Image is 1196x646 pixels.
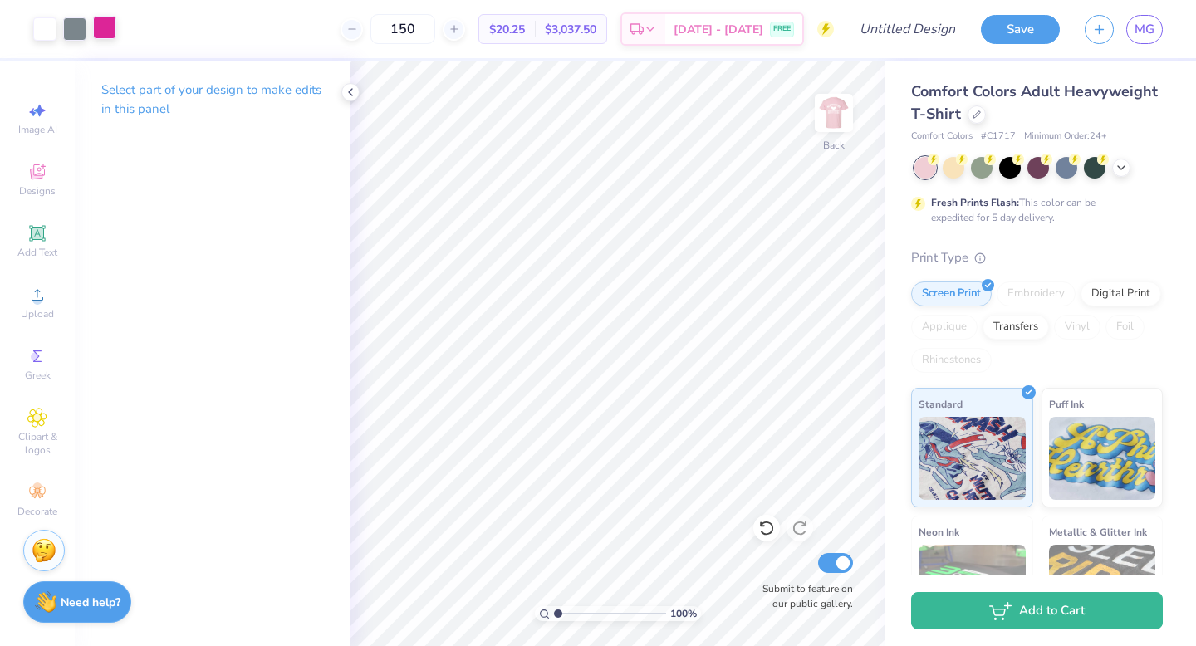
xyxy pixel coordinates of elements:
label: Submit to feature on our public gallery. [753,581,853,611]
div: Transfers [983,315,1049,340]
div: Print Type [911,248,1163,267]
span: Metallic & Glitter Ink [1049,523,1147,541]
div: This color can be expedited for 5 day delivery. [931,195,1135,225]
img: Metallic & Glitter Ink [1049,545,1156,628]
strong: Need help? [61,595,120,610]
span: Comfort Colors [911,130,973,144]
span: $3,037.50 [545,21,596,38]
strong: Fresh Prints Flash: [931,196,1019,209]
span: 100 % [670,606,697,621]
img: Standard [919,417,1026,500]
div: Vinyl [1054,315,1100,340]
span: [DATE] - [DATE] [674,21,763,38]
div: Embroidery [997,281,1076,306]
span: Neon Ink [919,523,959,541]
img: Neon Ink [919,545,1026,628]
img: Puff Ink [1049,417,1156,500]
span: Add Text [17,246,57,259]
span: Comfort Colors Adult Heavyweight T-Shirt [911,81,1158,124]
button: Save [981,15,1060,44]
a: MG [1126,15,1163,44]
button: Add to Cart [911,592,1163,629]
span: Image AI [18,123,57,136]
span: # C1717 [981,130,1016,144]
div: Rhinestones [911,348,992,373]
input: – – [370,14,435,44]
span: Upload [21,307,54,321]
span: Designs [19,184,56,198]
span: MG [1135,20,1154,39]
img: Back [817,96,850,130]
div: Digital Print [1081,281,1161,306]
div: Foil [1105,315,1145,340]
span: Minimum Order: 24 + [1024,130,1107,144]
div: Screen Print [911,281,992,306]
span: $20.25 [489,21,525,38]
div: Back [823,138,845,153]
span: Clipart & logos [8,430,66,457]
span: Greek [25,369,51,382]
span: Puff Ink [1049,395,1084,413]
div: Applique [911,315,978,340]
input: Untitled Design [846,12,968,46]
p: Select part of your design to make edits in this panel [101,81,324,119]
span: Standard [919,395,963,413]
span: Decorate [17,505,57,518]
span: FREE [773,23,791,35]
